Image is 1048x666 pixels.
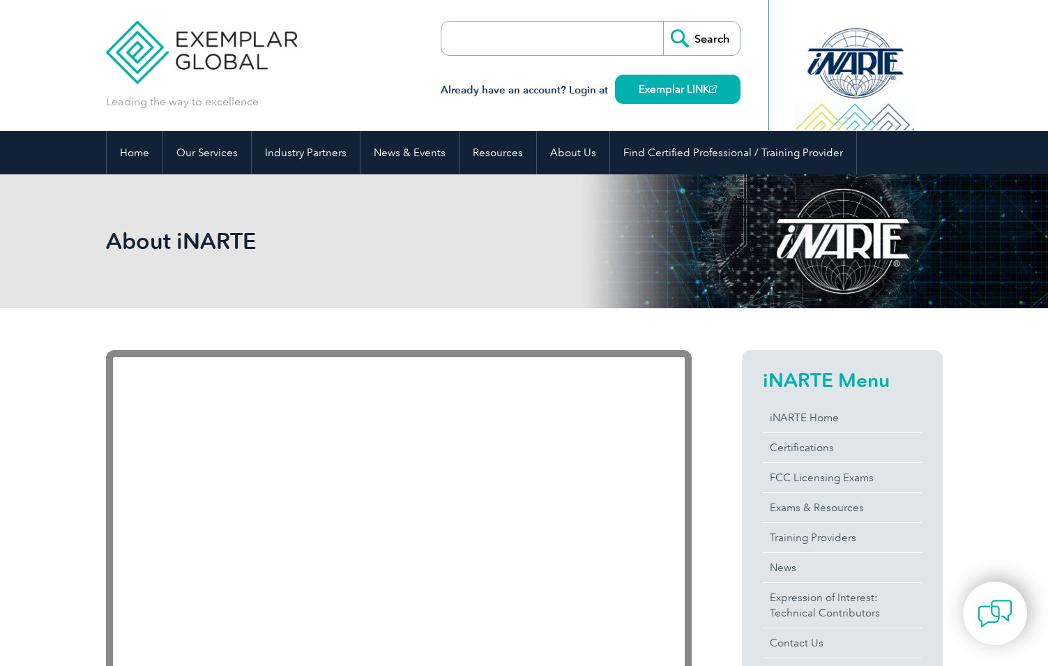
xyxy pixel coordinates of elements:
a: Resources [460,131,536,174]
a: Exams & Resources [763,493,922,522]
h2: About iNARTE [106,230,692,252]
a: Expression of Interest:Technical Contributors [763,583,922,628]
a: Home [107,131,162,174]
a: iNARTE Home [763,403,922,432]
input: Search [663,22,740,55]
a: About Us [537,131,609,174]
a: Our Services [163,131,251,174]
a: News [763,553,922,582]
a: Find Certified Professional / Training Provider [610,131,856,174]
a: Exemplar LINK [615,75,741,104]
p: Leading the way to excellence [106,94,259,109]
a: Industry Partners [252,131,360,174]
img: contact-chat.png [978,596,1012,631]
a: Certifications [763,433,922,462]
a: Training Providers [763,523,922,552]
img: open_square.png [709,85,717,93]
h3: Already have an account? Login at [441,82,741,99]
a: Contact Us [763,628,922,658]
h2: iNARTE Menu [763,369,922,391]
a: FCC Licensing Exams [763,463,922,492]
a: News & Events [360,131,459,174]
